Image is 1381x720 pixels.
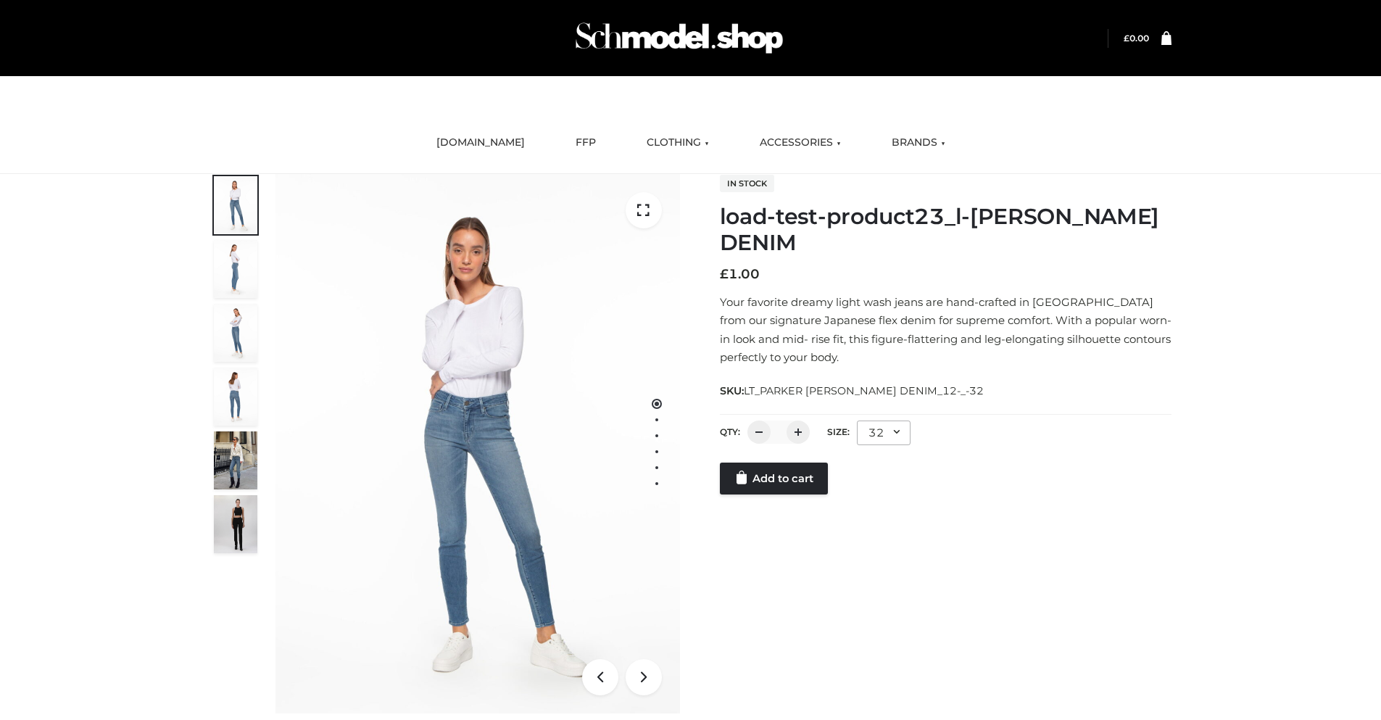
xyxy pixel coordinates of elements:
[720,266,729,282] span: £
[1124,33,1129,44] span: £
[571,9,788,67] img: Schmodel Admin 964
[720,204,1171,256] h1: load-test-product23_l-[PERSON_NAME] DENIM
[720,175,774,192] span: In stock
[214,368,257,426] img: 2001KLX-Ava-skinny-cove-2-scaled_32c0e67e-5e94-449c-a916-4c02a8c03427.jpg
[214,431,257,489] img: Bowery-Skinny_Cove-1.jpg
[720,266,760,282] bdi: 1.00
[744,384,984,397] span: LT_PARKER [PERSON_NAME] DENIM_12-_-32
[214,495,257,553] img: 49df5f96394c49d8b5cbdcda3511328a.HD-1080p-2.5Mbps-49301101_thumbnail.jpg
[636,127,720,159] a: CLOTHING
[214,304,257,362] img: 2001KLX-Ava-skinny-cove-3-scaled_eb6bf915-b6b9-448f-8c6c-8cabb27fd4b2.jpg
[749,127,852,159] a: ACCESSORIES
[827,426,850,437] label: Size:
[857,421,911,445] div: 32
[1124,33,1149,44] bdi: 0.00
[275,174,680,713] img: 2001KLX-Ava-skinny-cove-1-scaled_9b141654-9513-48e5-b76c-3dc7db129200
[881,127,956,159] a: BRANDS
[720,426,740,437] label: QTY:
[214,176,257,234] img: 2001KLX-Ava-skinny-cove-1-scaled_9b141654-9513-48e5-b76c-3dc7db129200.jpg
[565,127,607,159] a: FFP
[720,293,1171,367] p: Your favorite dreamy light wash jeans are hand-crafted in [GEOGRAPHIC_DATA] from our signature Ja...
[426,127,536,159] a: [DOMAIN_NAME]
[720,463,828,495] a: Add to cart
[214,240,257,298] img: 2001KLX-Ava-skinny-cove-4-scaled_4636a833-082b-4702-abec-fd5bf279c4fc.jpg
[1124,33,1149,44] a: £0.00
[720,382,985,400] span: SKU:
